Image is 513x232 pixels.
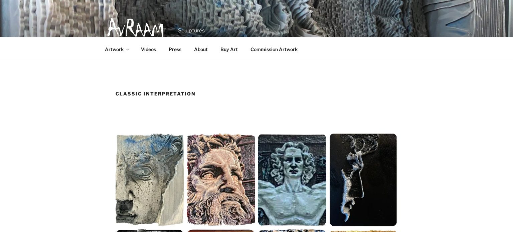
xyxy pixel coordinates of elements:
a: Commission Artwork [244,41,303,57]
a: Buy Art [214,41,243,57]
a: About [188,41,213,57]
nav: Top Menu [99,41,414,57]
a: Artwork [99,41,134,57]
a: Videos [135,41,162,57]
h1: Classic Interpretation [116,90,397,97]
p: Sculptures [178,27,205,35]
a: Press [163,41,187,57]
